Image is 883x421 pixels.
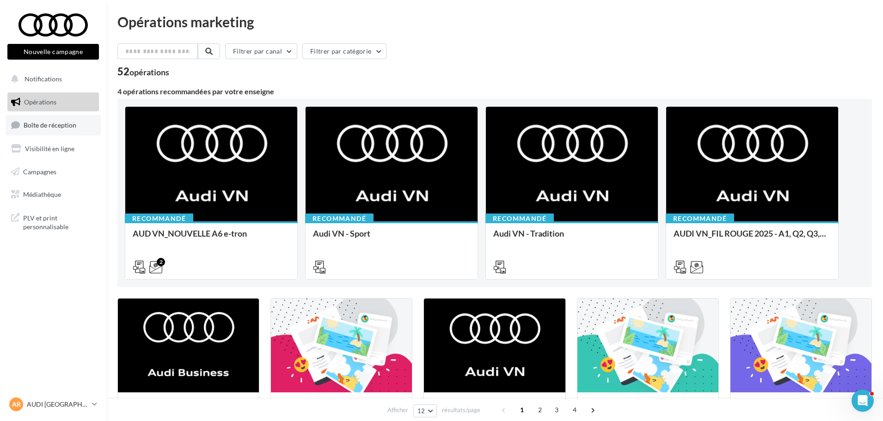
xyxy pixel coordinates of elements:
[6,69,97,89] button: Notifications
[674,229,831,247] div: AUDI VN_FIL ROUGE 2025 - A1, Q2, Q3, Q5 et Q4 e-tron
[549,403,564,417] span: 3
[442,406,480,415] span: résultats/page
[302,43,386,59] button: Filtrer par catégorie
[6,92,101,112] a: Opérations
[117,67,169,77] div: 52
[493,229,650,247] div: Audi VN - Tradition
[25,75,62,83] span: Notifications
[23,212,95,232] span: PLV et print personnalisable
[413,404,437,417] button: 12
[27,400,88,409] p: AUDI [GEOGRAPHIC_DATA]
[23,167,56,175] span: Campagnes
[852,390,874,412] iframe: Intercom live chat
[25,145,74,153] span: Visibilité en ligne
[12,400,21,409] span: AR
[515,403,529,417] span: 1
[6,139,101,159] a: Visibilité en ligne
[129,68,169,76] div: opérations
[666,214,734,224] div: Recommandé
[117,15,872,29] div: Opérations marketing
[24,121,76,129] span: Boîte de réception
[117,88,872,95] div: 4 opérations recommandées par votre enseigne
[7,44,99,60] button: Nouvelle campagne
[387,406,408,415] span: Afficher
[7,396,99,413] a: AR AUDI [GEOGRAPHIC_DATA]
[313,229,470,247] div: Audi VN - Sport
[133,229,290,247] div: AUD VN_NOUVELLE A6 e-tron
[485,214,554,224] div: Recommandé
[6,115,101,135] a: Boîte de réception
[157,258,165,266] div: 2
[305,214,374,224] div: Recommandé
[6,162,101,182] a: Campagnes
[567,403,582,417] span: 4
[23,190,61,198] span: Médiathèque
[6,208,101,235] a: PLV et print personnalisable
[533,403,547,417] span: 2
[6,185,101,204] a: Médiathèque
[125,214,193,224] div: Recommandé
[225,43,297,59] button: Filtrer par canal
[417,407,425,415] span: 12
[24,98,56,106] span: Opérations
